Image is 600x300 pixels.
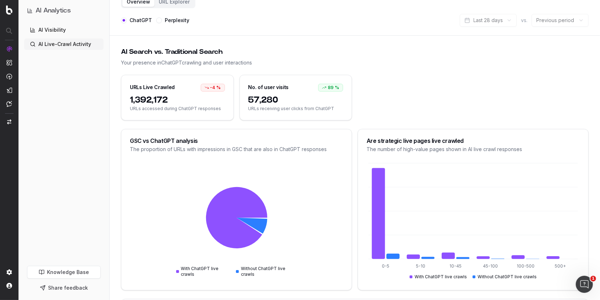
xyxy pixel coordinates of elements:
a: AI Live-Crawl Activity [24,38,104,50]
tspan: 500+ [555,263,566,269]
div: Without ChatGPT live crawls [236,266,297,277]
div: -4 [201,84,225,92]
img: Intelligence [6,60,12,66]
div: 89 [318,84,343,92]
div: The proportion of URLs with impressions in GSC that are also in ChatGPT responses [130,146,343,153]
span: vs. [521,17,527,24]
div: URLs Live Crawled [130,84,175,91]
img: Analytics [6,46,12,52]
div: No. of user visits [248,84,289,91]
div: With ChatGPT live crawls [410,274,467,280]
a: AI Visibility [24,24,104,36]
tspan: 45-100 [483,263,498,269]
div: With ChatGPT live crawls [176,266,231,277]
span: 1 [590,276,596,281]
img: Activation [6,73,12,79]
span: URLs receiving user clicks from ChatGPT [248,106,343,112]
div: Your presence in ChatGPT crawling and user interactions [121,59,589,66]
img: Setting [6,269,12,275]
img: Switch project [7,119,11,124]
label: ChatGPT [130,18,152,23]
span: % [335,85,339,90]
img: Assist [6,101,12,107]
button: Share feedback [27,281,101,294]
img: Studio [6,87,12,93]
div: AI Search vs. Traditional Search [121,47,589,57]
span: URLs accessed during ChatGPT responses [130,106,225,112]
button: AI Analytics [27,6,101,16]
tspan: 0-5 [382,263,390,269]
div: Without ChatGPT live crawls [473,274,537,280]
tspan: 10-45 [449,263,462,269]
tspan: 5-10 [416,263,425,269]
img: Botify logo [6,5,12,15]
span: 1,392,172 [130,94,225,106]
img: My account [6,283,12,289]
div: The number of high-value pages shown in AI live crawl responses [367,146,580,153]
tspan: 100-500 [517,263,535,269]
div: GSC vs ChatGPT analysis [130,138,343,144]
div: Are strategic live pages live crawled [367,138,580,144]
a: Knowledge Base [27,266,101,279]
label: Perplexity [165,18,189,23]
h1: AI Analytics [36,6,71,16]
iframe: Intercom live chat [576,276,593,293]
span: % [217,85,221,90]
span: 57,280 [248,94,343,106]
